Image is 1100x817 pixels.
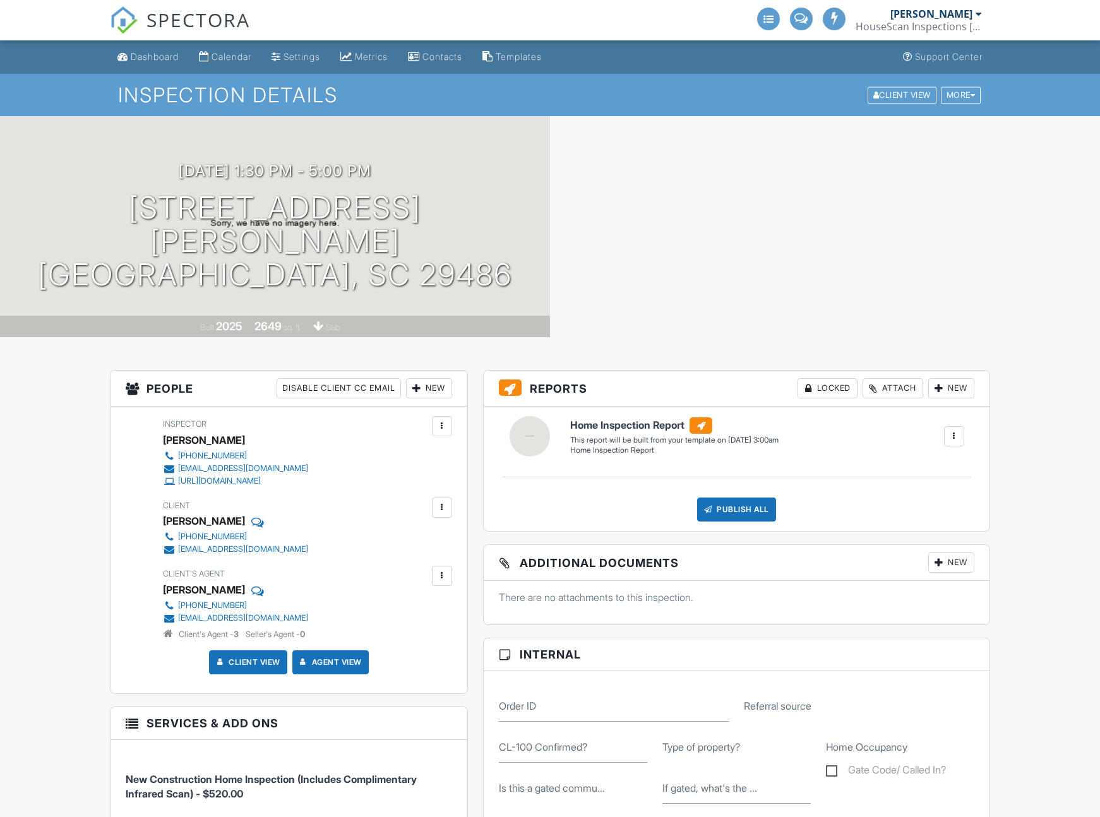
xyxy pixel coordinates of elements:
a: Settings [266,45,325,69]
div: HouseScan Inspections Charleston [856,20,982,33]
span: New Construction Home Inspection (Includes Complimentary Infrared Scan) - $520.00 [126,773,417,799]
a: Agent View [297,656,362,669]
a: [URL][DOMAIN_NAME] [163,475,308,487]
img: The Best Home Inspection Software - Spectora [110,6,138,34]
a: Calendar [194,45,256,69]
a: [EMAIL_ADDRESS][DOMAIN_NAME] [163,462,308,475]
div: Templates [496,51,542,62]
div: New [928,378,974,398]
label: Referral source [744,699,811,713]
label: Type of property? [662,740,740,754]
h1: Inspection Details [118,84,982,106]
div: New [406,378,452,398]
a: Dashboard [112,45,184,69]
div: Publish All [697,498,776,522]
a: [EMAIL_ADDRESS][DOMAIN_NAME] [163,612,308,624]
label: CL-100 Confirmed? [499,740,587,754]
div: Support Center [915,51,983,62]
a: [EMAIL_ADDRESS][DOMAIN_NAME] [163,543,308,556]
div: Metrics [355,51,388,62]
div: Client View [868,86,936,104]
div: [EMAIL_ADDRESS][DOMAIN_NAME] [178,613,308,623]
h3: Additional Documents [484,545,989,581]
div: Home Inspection Report [570,445,779,456]
a: Contacts [403,45,467,69]
div: [EMAIL_ADDRESS][DOMAIN_NAME] [178,544,308,554]
span: Built [200,323,214,332]
input: If gated, what's the code / is it manned? [662,773,811,804]
label: Gate Code/ Called In? [826,764,946,780]
div: This report will be built from your template on [DATE] 3:00am [570,435,779,445]
div: Attach [863,378,923,398]
span: sq. ft. [284,323,301,332]
a: [PHONE_NUMBER] [163,450,308,462]
a: [PHONE_NUMBER] [163,599,308,612]
div: [EMAIL_ADDRESS][DOMAIN_NAME] [178,463,308,474]
div: Dashboard [131,51,179,62]
div: [PHONE_NUMBER] [178,451,247,461]
div: [PERSON_NAME] [163,431,245,450]
span: Client [163,501,190,510]
a: Templates [477,45,547,69]
a: Support Center [898,45,988,69]
div: More [941,86,981,104]
h6: Home Inspection Report [570,417,779,434]
label: Home Occupancy [826,740,907,754]
span: slab [326,323,340,332]
h3: People [111,371,467,407]
a: [PHONE_NUMBER] [163,530,308,543]
a: [PERSON_NAME] [163,580,245,599]
div: Locked [798,378,858,398]
a: Client View [866,90,940,99]
div: [PERSON_NAME] [163,511,245,530]
p: There are no attachments to this inspection. [499,590,974,604]
label: Order ID [499,699,536,713]
label: If gated, what's the code / is it manned? [662,781,757,795]
div: 2649 [254,319,282,333]
span: Client's Agent [163,569,225,578]
div: Disable Client CC Email [277,378,401,398]
div: Calendar [212,51,251,62]
div: [PHONE_NUMBER] [178,532,247,542]
strong: 0 [300,629,305,639]
a: SPECTORA [110,17,250,44]
h1: [STREET_ADDRESS][PERSON_NAME] [GEOGRAPHIC_DATA], SC 29486 [20,191,530,291]
h3: Services & Add ons [111,707,467,740]
div: Contacts [422,51,462,62]
span: SPECTORA [146,6,250,33]
div: Settings [284,51,320,62]
h3: Reports [484,371,989,407]
label: Is this a gated community? [499,781,605,795]
div: [PERSON_NAME] [890,8,972,20]
h3: [DATE] 1:30 pm - 5:00 pm [179,162,371,179]
a: Client View [213,656,280,669]
div: [URL][DOMAIN_NAME] [178,476,261,486]
div: 2025 [216,319,242,333]
div: New [928,552,974,573]
a: Metrics [335,45,393,69]
h3: Internal [484,638,989,671]
span: Client's Agent - [179,629,241,639]
span: Inspector [163,419,206,429]
div: [PHONE_NUMBER] [178,600,247,611]
strong: 3 [234,629,239,639]
li: Service: New Construction Home Inspection (Includes Complimentary Infrared Scan) [126,749,452,811]
span: Seller's Agent - [246,629,305,639]
input: CL-100 Confirmed? [499,732,647,763]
